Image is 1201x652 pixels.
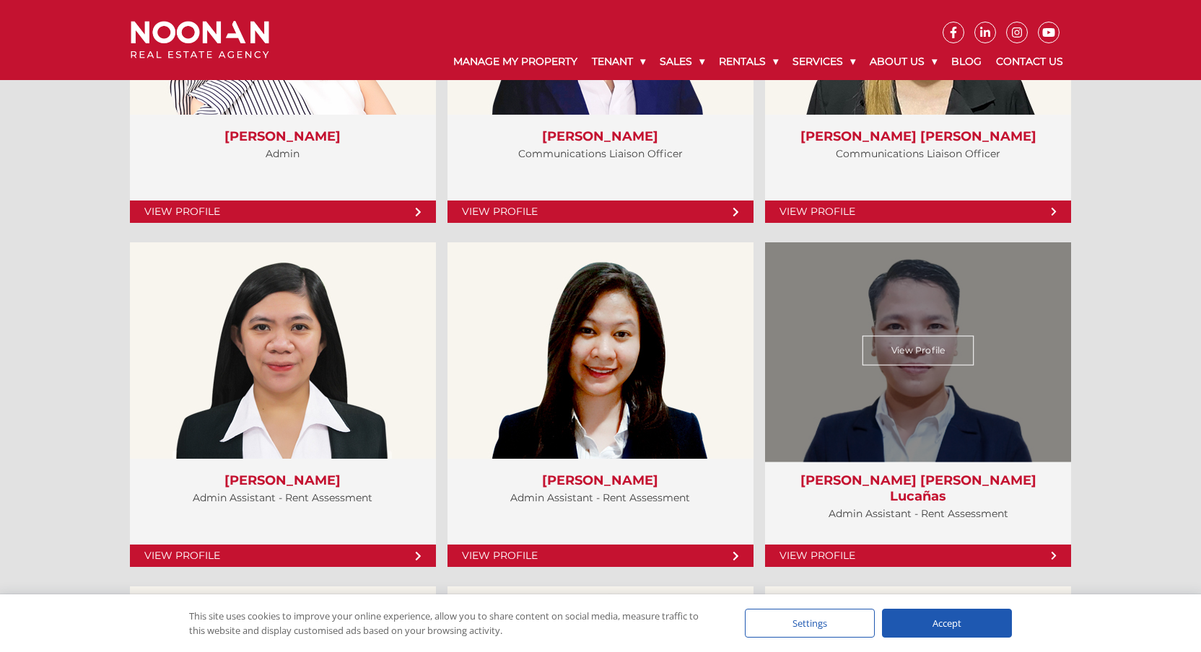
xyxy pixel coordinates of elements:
[765,545,1071,567] a: View Profile
[462,145,739,163] p: Communications Liaison Officer
[652,43,712,80] a: Sales
[785,43,862,80] a: Services
[862,336,974,366] a: View Profile
[144,129,422,145] h3: [PERSON_NAME]
[765,201,1071,223] a: View Profile
[447,201,754,223] a: View Profile
[712,43,785,80] a: Rentals
[779,129,1057,145] h3: [PERSON_NAME] [PERSON_NAME]
[189,609,716,638] div: This site uses cookies to improve your online experience, allow you to share content on social me...
[462,489,739,507] p: Admin Assistant - Rent Assessment
[144,473,422,489] h3: [PERSON_NAME]
[745,609,875,638] div: Settings
[944,43,989,80] a: Blog
[882,609,1012,638] div: Accept
[585,43,652,80] a: Tenant
[862,43,944,80] a: About Us
[130,201,436,223] a: View Profile
[131,21,269,59] img: Noonan Real Estate Agency
[447,545,754,567] a: View Profile
[446,43,585,80] a: Manage My Property
[779,505,1057,523] p: Admin Assistant - Rent Assessment
[989,43,1070,80] a: Contact Us
[462,129,739,145] h3: [PERSON_NAME]
[144,489,422,507] p: Admin Assistant - Rent Assessment
[779,145,1057,163] p: Communications Liaison Officer
[779,473,1057,504] h3: [PERSON_NAME] [PERSON_NAME] Lucañas
[462,473,739,489] h3: [PERSON_NAME]
[130,545,436,567] a: View Profile
[144,145,422,163] p: Admin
